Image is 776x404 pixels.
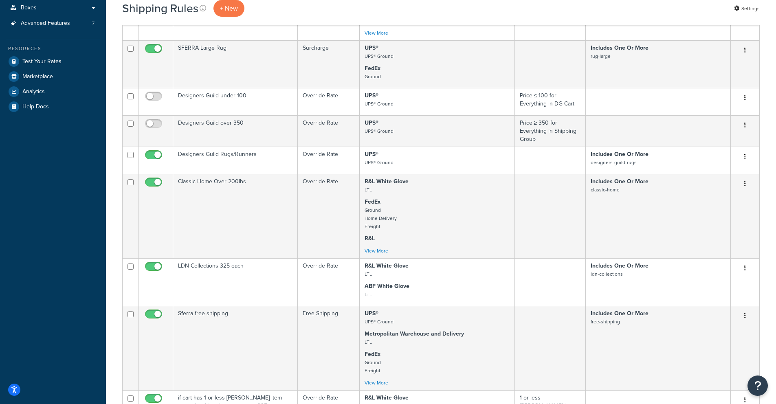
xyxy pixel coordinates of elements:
[591,270,623,278] small: ldn-collections
[365,234,375,243] strong: R&L
[365,119,378,127] strong: UPS®
[6,54,100,69] a: Test Your Rates
[365,379,388,386] a: View More
[298,306,360,390] td: Free Shipping
[365,338,372,346] small: LTL
[22,58,62,65] span: Test Your Rates
[515,115,586,147] td: Price ≥ 350 for Everything in Shipping Group
[365,198,380,206] strong: FedEx
[365,309,378,318] strong: UPS®
[591,309,648,318] strong: Includes One Or More
[591,150,648,158] strong: Includes One Or More
[365,261,409,270] strong: R&L White Glove
[365,150,378,158] strong: UPS®
[365,206,397,230] small: Ground Home Delivery Freight
[173,306,298,390] td: Sferra free shipping
[173,174,298,258] td: Classic Home Over 200lbs
[591,159,637,166] small: designers-guild-rugs
[365,127,393,135] small: UPS® Ground
[591,261,648,270] strong: Includes One Or More
[6,0,100,15] a: Boxes
[365,91,378,100] strong: UPS®
[365,247,388,255] a: View More
[365,53,393,60] small: UPS® Ground
[365,29,388,37] a: View More
[6,99,100,114] a: Help Docs
[365,329,464,338] strong: Metropolitan Warehouse and Delivery
[365,270,372,278] small: LTL
[365,393,409,402] strong: R&L White Glove
[92,20,95,27] span: 7
[298,115,360,147] td: Override Rate
[22,88,45,95] span: Analytics
[365,318,393,325] small: UPS® Ground
[173,147,298,174] td: Designers Guild Rugs/Runners
[365,186,372,193] small: LTL
[298,147,360,174] td: Override Rate
[734,3,760,14] a: Settings
[365,64,380,72] strong: FedEx
[747,375,768,396] button: Open Resource Center
[22,103,49,110] span: Help Docs
[122,0,198,16] h1: Shipping Rules
[365,73,381,80] small: Ground
[173,258,298,306] td: LDN Collections 325 each
[591,44,648,52] strong: Includes One Or More
[298,174,360,258] td: Override Rate
[173,88,298,115] td: Designers Guild under 100
[591,318,620,325] small: free-shipping
[591,186,620,193] small: classic-home
[591,177,648,186] strong: Includes One Or More
[591,53,611,60] small: rug-large
[365,100,393,108] small: UPS® Ground
[365,291,372,298] small: LTL
[6,16,100,31] a: Advanced Features 7
[365,44,378,52] strong: UPS®
[22,73,53,80] span: Marketplace
[21,4,37,11] span: Boxes
[298,258,360,306] td: Override Rate
[298,88,360,115] td: Override Rate
[6,84,100,99] a: Analytics
[365,177,409,186] strong: R&L White Glove
[298,40,360,88] td: Surcharge
[365,282,409,290] strong: ABF White Glove
[515,88,586,115] td: Price ≤ 100 for Everything in DG Cart
[365,359,381,374] small: Ground Freight
[365,159,393,166] small: UPS® Ground
[365,350,380,358] strong: FedEx
[173,40,298,88] td: SFERRA Large Rug
[6,45,100,52] div: Resources
[6,69,100,84] a: Marketplace
[6,16,100,31] li: Advanced Features
[173,115,298,147] td: Designers Guild over 350
[21,20,70,27] span: Advanced Features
